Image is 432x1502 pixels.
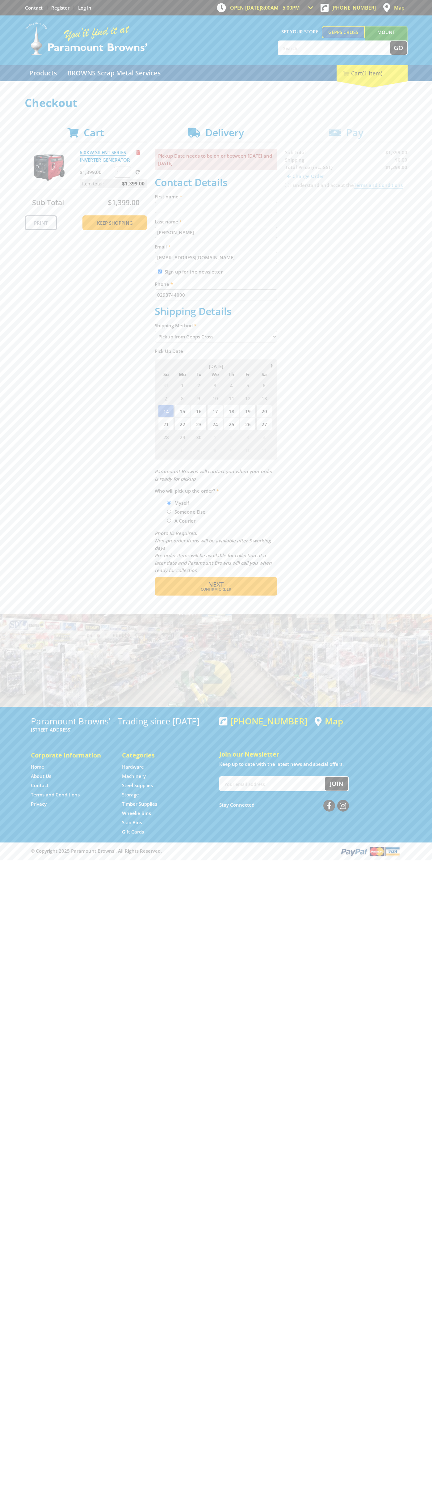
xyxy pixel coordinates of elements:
span: 29 [174,431,190,443]
label: First name [155,193,277,200]
input: Please select who will pick up the order. [167,501,171,505]
h5: Join our Newsletter [219,750,401,759]
a: Go to the Contact page [25,5,43,11]
button: Join [325,777,348,791]
span: 9 [191,392,207,404]
span: 7 [158,392,174,404]
div: [PHONE_NUMBER] [219,716,307,726]
label: Myself [172,498,191,508]
span: 5 [240,379,256,391]
span: 11 [224,392,239,404]
span: 8 [174,392,190,404]
p: Keep up to date with the latest news and special offers. [219,760,401,768]
input: Please enter your email address. [155,252,277,263]
img: 6.0KW SILENT SERIES INVERTER GENERATOR [31,149,68,186]
a: Go to the About Us page [31,773,51,779]
a: Go to the Terms and Conditions page [31,791,80,798]
span: 23 [191,418,207,430]
span: 6 [256,379,272,391]
label: Someone Else [172,507,208,517]
a: Go to the Storage page [122,791,139,798]
a: Print [25,215,57,230]
label: Email [155,243,277,250]
label: Sign up for the newsletter [165,269,223,275]
a: Go to the Products page [25,65,61,81]
h2: Shipping Details [155,305,277,317]
span: 2 [191,379,207,391]
span: Delivery [205,126,244,139]
input: Please enter your first name. [155,202,277,213]
span: Set your store [278,26,322,37]
img: PayPal, Mastercard, Visa accepted [340,846,401,857]
h3: Paramount Browns' - Trading since [DATE] [31,716,213,726]
a: Gepps Cross [322,26,365,38]
span: 7 [191,444,207,456]
a: Go to the Timber Supplies page [122,801,157,807]
span: Confirm order [168,588,264,591]
h5: Categories [122,751,201,760]
span: 3 [207,379,223,391]
h2: Contact Details [155,176,277,188]
a: Go to the registration page [51,5,69,11]
span: 11 [256,444,272,456]
a: Go to the Privacy page [31,801,47,807]
span: 25 [224,418,239,430]
span: 22 [174,418,190,430]
a: 6.0KW SILENT SERIES INVERTER GENERATOR [80,149,130,163]
span: 13 [256,392,272,404]
select: Please select a shipping method. [155,331,277,342]
a: Go to the BROWNS Scrap Metal Services page [63,65,165,81]
label: Pick Up Date [155,347,277,355]
p: $1,399.00 [80,168,113,176]
span: 9 [224,444,239,456]
span: 20 [256,405,272,417]
a: Go to the Machinery page [122,773,146,779]
span: (1 item) [362,70,383,77]
span: 16 [191,405,207,417]
span: 1 [207,431,223,443]
span: Tu [191,370,207,378]
a: Go to the Contact page [31,782,48,789]
span: 10 [207,392,223,404]
span: $1,399.00 [122,179,145,188]
a: Go to the Skip Bins page [122,819,142,826]
div: ® Copyright 2025 Paramount Browns'. All Rights Reserved. [25,846,408,857]
a: Log in [78,5,91,11]
span: 27 [256,418,272,430]
span: 31 [158,379,174,391]
img: Paramount Browns' [25,22,148,56]
span: 18 [224,405,239,417]
input: Please enter your telephone number. [155,289,277,300]
span: 15 [174,405,190,417]
p: Item total: [80,179,147,188]
span: 10 [240,444,256,456]
label: Shipping Method [155,322,277,329]
span: 24 [207,418,223,430]
a: Go to the Steel Supplies page [122,782,153,789]
a: Go to the Gift Cards page [122,829,144,835]
span: 28 [158,431,174,443]
h1: Checkout [25,97,408,109]
input: Your email address [220,777,325,791]
span: 21 [158,418,174,430]
button: Next Confirm order [155,577,277,596]
span: $1,399.00 [108,197,140,207]
p: [STREET_ADDRESS] [31,726,213,733]
span: 26 [240,418,256,430]
a: Go to the Home page [31,764,44,770]
span: 2 [224,431,239,443]
span: 4 [256,431,272,443]
input: Search [279,41,390,55]
input: Please select who will pick up the order. [167,510,171,514]
span: Su [158,370,174,378]
span: 8 [207,444,223,456]
span: 14 [158,405,174,417]
a: Remove from cart [136,149,140,155]
label: A Courier [172,516,198,526]
span: 5 [158,444,174,456]
a: View a map of Gepps Cross location [315,716,343,726]
span: 8:00am - 5:00pm [261,4,300,11]
span: OPEN [DATE] [230,4,300,11]
span: Sa [256,370,272,378]
span: Fr [240,370,256,378]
